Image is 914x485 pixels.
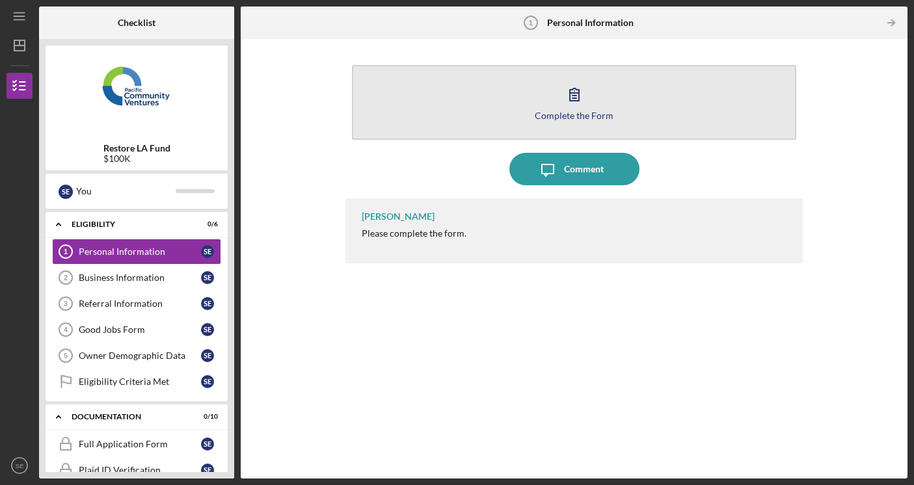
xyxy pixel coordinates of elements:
[118,18,155,28] b: Checklist
[76,180,176,202] div: You
[352,65,797,140] button: Complete the Form
[59,185,73,199] div: S E
[64,326,68,334] tspan: 4
[79,376,201,387] div: Eligibility Criteria Met
[509,153,639,185] button: Comment
[52,239,221,265] a: 1Personal InformationSE
[535,111,613,120] div: Complete the Form
[79,439,201,449] div: Full Application Form
[64,300,68,308] tspan: 3
[52,265,221,291] a: 2Business InformationSE
[362,228,466,239] div: Please complete the form.
[79,246,201,257] div: Personal Information
[201,323,214,336] div: S E
[195,413,218,421] div: 0 / 10
[52,291,221,317] a: 3Referral InformationSE
[201,464,214,477] div: S E
[64,274,68,282] tspan: 2
[201,375,214,388] div: S E
[201,245,214,258] div: S E
[529,19,533,27] tspan: 1
[201,438,214,451] div: S E
[52,343,221,369] a: 5Owner Demographic DataSE
[52,431,221,457] a: Full Application FormSE
[201,271,214,284] div: S E
[46,52,228,130] img: Product logo
[52,317,221,343] a: 4Good Jobs FormSE
[79,272,201,283] div: Business Information
[201,349,214,362] div: S E
[52,369,221,395] a: Eligibility Criteria MetSE
[79,350,201,361] div: Owner Demographic Data
[7,452,33,478] button: SE
[72,413,185,421] div: Documentation
[72,220,185,228] div: Eligibility
[64,352,68,360] tspan: 5
[103,153,170,164] div: $100K
[195,220,218,228] div: 0 / 6
[64,248,68,256] tspan: 1
[79,298,201,309] div: Referral Information
[52,457,221,483] a: Plaid ID VerificationSE
[362,211,435,222] div: [PERSON_NAME]
[79,465,201,475] div: Plaid ID Verification
[564,153,604,185] div: Comment
[16,462,24,469] text: SE
[547,18,634,28] b: Personal Information
[103,143,170,153] b: Restore LA Fund
[201,297,214,310] div: S E
[79,324,201,335] div: Good Jobs Form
